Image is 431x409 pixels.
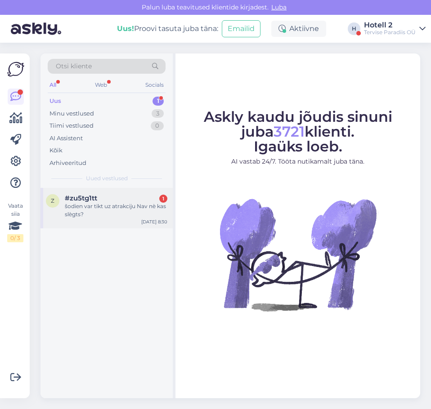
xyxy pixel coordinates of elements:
[86,174,128,182] span: Uued vestlused
[217,173,379,335] img: No Chat active
[159,195,167,203] div: 1
[152,109,164,118] div: 3
[348,22,360,35] div: H
[269,3,289,11] span: Luba
[271,21,326,37] div: Aktiivne
[141,218,167,225] div: [DATE] 8:30
[153,97,164,106] div: 1
[93,79,109,91] div: Web
[56,62,92,71] span: Otsi kliente
[49,97,61,106] div: Uus
[49,146,63,155] div: Kõik
[117,24,134,33] b: Uus!
[364,29,416,36] div: Tervise Paradiis OÜ
[364,22,426,36] a: Hotell 2Tervise Paradiis OÜ
[49,134,83,143] div: AI Assistent
[222,20,260,37] button: Emailid
[65,202,167,218] div: šodien var tikt uz atrakciju Nav nè kas slègts?
[49,121,94,130] div: Tiimi vestlused
[48,79,58,91] div: All
[144,79,166,91] div: Socials
[204,108,392,155] span: Askly kaudu jõudis sinuni juba klienti. Igaüks loeb.
[7,234,23,242] div: 0 / 3
[274,123,305,140] span: 3721
[7,202,23,242] div: Vaata siia
[117,23,218,34] div: Proovi tasuta juba täna:
[364,22,416,29] div: Hotell 2
[49,159,86,168] div: Arhiveeritud
[51,197,54,204] span: z
[151,121,164,130] div: 0
[7,61,24,78] img: Askly Logo
[65,194,97,202] span: #zu5tg1tt
[49,109,94,118] div: Minu vestlused
[184,157,412,166] p: AI vastab 24/7. Tööta nutikamalt juba täna.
